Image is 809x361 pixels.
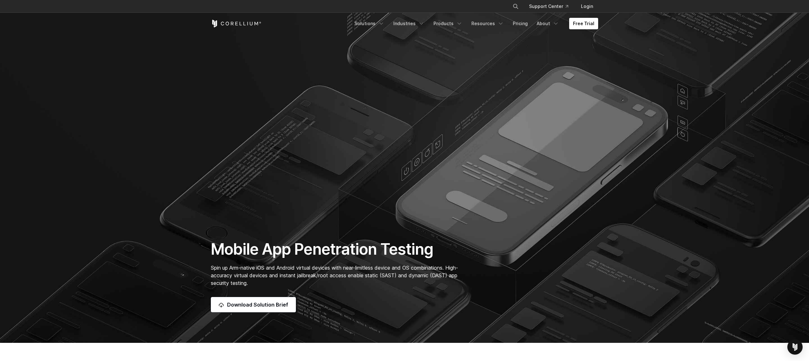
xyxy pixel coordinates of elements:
[211,265,458,286] span: Spin up Arm-native iOS and Android virtual devices with near-limitless device and OS combinations...
[533,18,563,29] a: About
[211,297,296,312] a: Download Solution Brief
[510,1,521,12] button: Search
[787,339,803,355] div: Open Intercom Messenger
[505,1,598,12] div: Navigation Menu
[390,18,428,29] a: Industries
[351,18,388,29] a: Solutions
[351,18,598,29] div: Navigation Menu
[430,18,466,29] a: Products
[227,301,288,308] span: Download Solution Brief
[576,1,598,12] a: Login
[468,18,508,29] a: Resources
[509,18,532,29] a: Pricing
[211,240,465,259] h1: Mobile App Penetration Testing
[569,18,598,29] a: Free Trial
[524,1,573,12] a: Support Center
[211,20,261,27] a: Corellium Home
